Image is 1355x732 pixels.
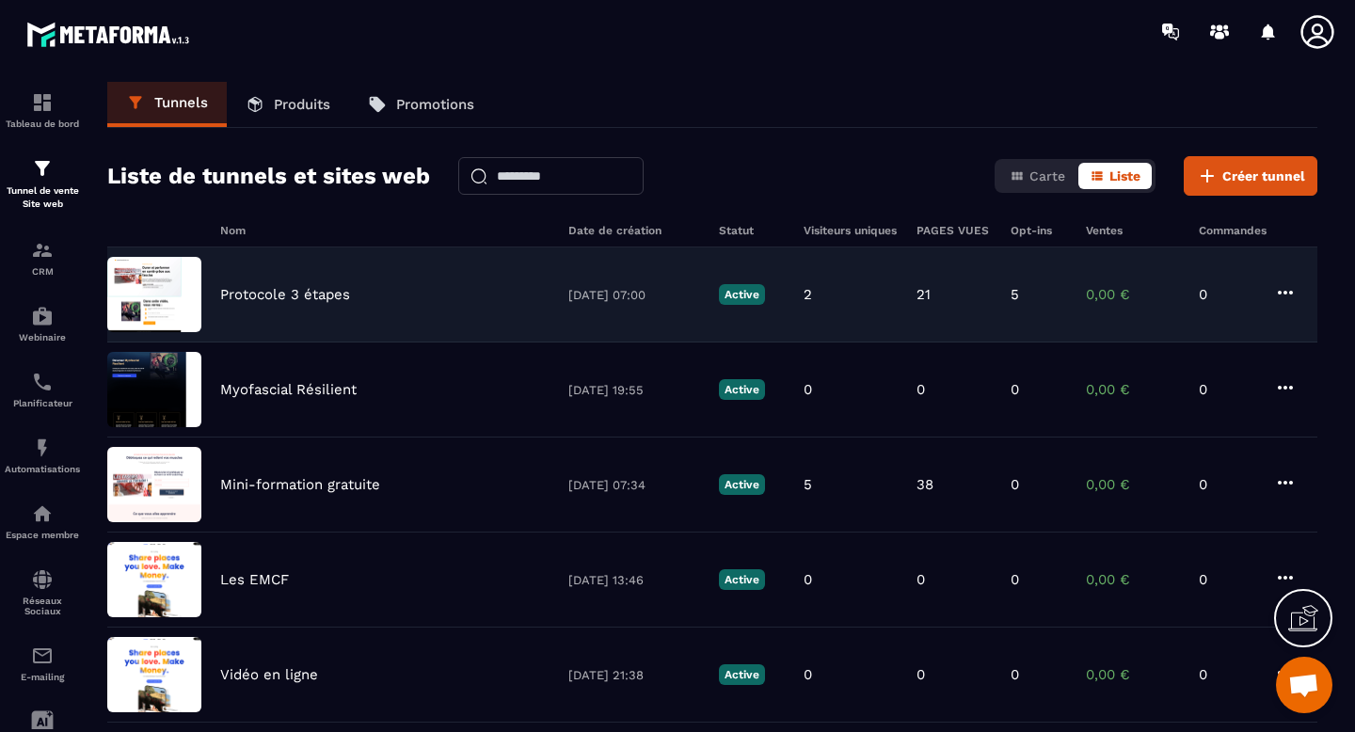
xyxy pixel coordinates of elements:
[568,668,700,682] p: [DATE] 21:38
[31,239,54,262] img: formation
[1011,286,1019,303] p: 5
[220,286,350,303] p: Protocole 3 étapes
[1086,381,1180,398] p: 0,00 €
[1199,224,1267,237] h6: Commandes
[1029,168,1065,183] span: Carte
[154,94,208,111] p: Tunnels
[396,96,474,113] p: Promotions
[998,163,1076,189] button: Carte
[917,666,925,683] p: 0
[107,82,227,127] a: Tunnels
[5,332,80,342] p: Webinaire
[220,571,289,588] p: Les EMCF
[568,288,700,302] p: [DATE] 07:00
[107,352,201,427] img: image
[1086,666,1180,683] p: 0,00 €
[107,157,430,195] h2: Liste de tunnels et sites web
[917,286,931,303] p: 21
[5,630,80,696] a: emailemailE-mailing
[1199,476,1255,493] p: 0
[804,224,898,237] h6: Visiteurs uniques
[1011,224,1067,237] h6: Opt-ins
[1078,163,1152,189] button: Liste
[31,437,54,459] img: automations
[719,284,765,305] p: Active
[1199,571,1255,588] p: 0
[220,224,550,237] h6: Nom
[804,286,812,303] p: 2
[804,381,812,398] p: 0
[5,422,80,488] a: automationsautomationsAutomatisations
[568,383,700,397] p: [DATE] 19:55
[227,82,349,127] a: Produits
[31,644,54,667] img: email
[5,672,80,682] p: E-mailing
[107,542,201,617] img: image
[719,664,765,685] p: Active
[719,474,765,495] p: Active
[1276,657,1332,713] div: Ouvrir le chat
[917,224,992,237] h6: PAGES VUES
[220,381,357,398] p: Myofascial Résilient
[26,17,196,52] img: logo
[1184,156,1317,196] button: Créer tunnel
[917,381,925,398] p: 0
[719,224,785,237] h6: Statut
[274,96,330,113] p: Produits
[5,554,80,630] a: social-networksocial-networkRéseaux Sociaux
[917,476,933,493] p: 38
[5,143,80,225] a: formationformationTunnel de vente Site web
[1109,168,1140,183] span: Liste
[31,305,54,327] img: automations
[917,571,925,588] p: 0
[5,77,80,143] a: formationformationTableau de bord
[5,266,80,277] p: CRM
[220,666,318,683] p: Vidéo en ligne
[568,478,700,492] p: [DATE] 07:34
[1011,381,1019,398] p: 0
[5,530,80,540] p: Espace membre
[719,379,765,400] p: Active
[1199,381,1255,398] p: 0
[1011,571,1019,588] p: 0
[1086,476,1180,493] p: 0,00 €
[31,371,54,393] img: scheduler
[107,447,201,522] img: image
[1222,167,1305,185] span: Créer tunnel
[5,184,80,211] p: Tunnel de vente Site web
[5,291,80,357] a: automationsautomationsWebinaire
[31,568,54,591] img: social-network
[5,398,80,408] p: Planificateur
[1199,666,1255,683] p: 0
[107,257,201,332] img: image
[719,569,765,590] p: Active
[804,571,812,588] p: 0
[107,637,201,712] img: image
[568,224,700,237] h6: Date de création
[5,225,80,291] a: formationformationCRM
[31,502,54,525] img: automations
[5,357,80,422] a: schedulerschedulerPlanificateur
[31,157,54,180] img: formation
[804,666,812,683] p: 0
[1086,286,1180,303] p: 0,00 €
[1086,571,1180,588] p: 0,00 €
[1011,666,1019,683] p: 0
[31,91,54,114] img: formation
[5,488,80,554] a: automationsautomationsEspace membre
[1011,476,1019,493] p: 0
[1086,224,1180,237] h6: Ventes
[5,596,80,616] p: Réseaux Sociaux
[568,573,700,587] p: [DATE] 13:46
[804,476,812,493] p: 5
[220,476,380,493] p: Mini-formation gratuite
[349,82,493,127] a: Promotions
[1199,286,1255,303] p: 0
[5,119,80,129] p: Tableau de bord
[5,464,80,474] p: Automatisations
